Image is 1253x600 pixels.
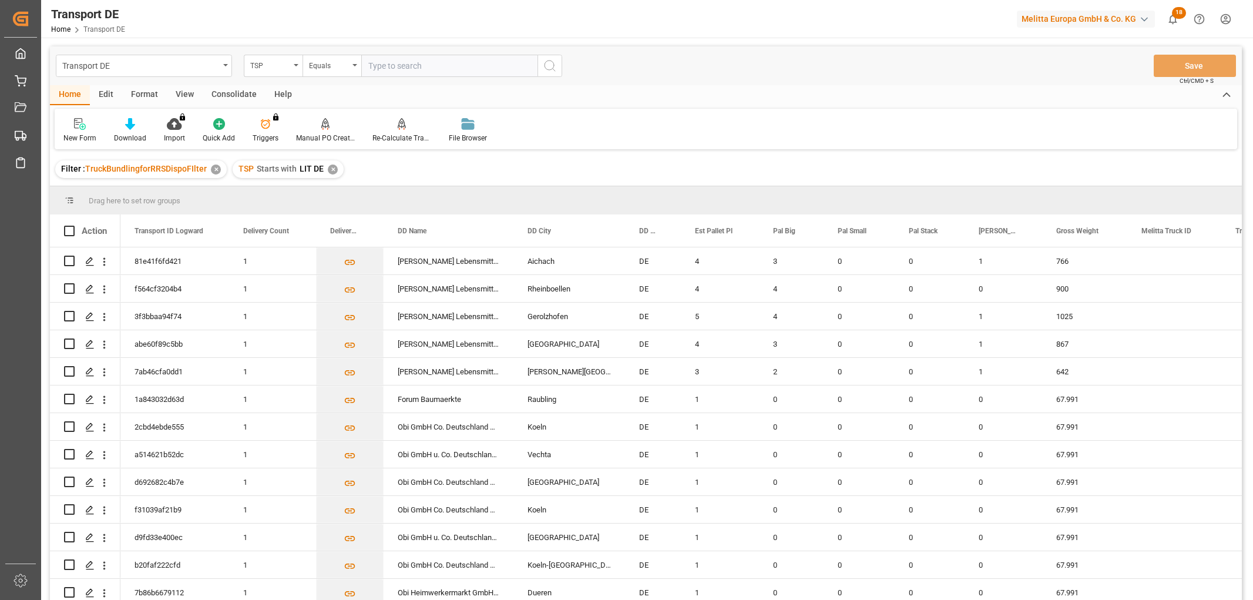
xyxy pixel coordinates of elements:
span: Transport ID Logward [135,227,203,235]
span: Ctrl/CMD + S [1180,76,1214,85]
div: 2cbd4ebde555 [120,413,229,440]
div: Press SPACE to select this row. [50,524,120,551]
div: 3 [759,330,824,357]
span: DD Country [639,227,656,235]
div: DE [625,496,681,523]
div: Obi GmbH Co. Deutschland KG [384,496,513,523]
div: 67.991 [1042,468,1127,495]
div: Download [114,133,146,143]
div: ✕ [211,165,221,175]
div: TSP [250,58,290,71]
div: 1 [681,468,759,495]
div: Transport DE [62,58,219,72]
div: 0 [824,303,895,330]
div: 0 [824,386,895,413]
input: Type to search [361,55,538,77]
div: Press SPACE to select this row. [50,330,120,358]
span: Gross Weight [1056,227,1099,235]
span: Pal Small [838,227,866,235]
div: abe60f89c5bb [120,330,229,357]
div: DE [625,275,681,302]
div: d9fd33e400ec [120,524,229,551]
div: DE [625,386,681,413]
div: 766 [1042,247,1127,274]
span: Starts with [257,164,297,173]
div: 1 [229,468,316,495]
div: Re-Calculate Transport Costs [372,133,431,143]
div: 0 [895,413,965,440]
div: Equals [309,58,349,71]
button: open menu [303,55,361,77]
div: DE [625,441,681,468]
div: 0 [824,247,895,274]
div: Obi GmbH Co. Deutschland KG [384,413,513,440]
div: 1 [229,247,316,274]
div: 67.991 [1042,386,1127,413]
div: 1 [229,413,316,440]
div: Obi GmbH u. Co. Deutschland KG [384,441,513,468]
div: 2 [759,358,824,385]
div: Forum Baumaerkte [384,386,513,413]
span: Delivery List [330,227,359,235]
div: 1 [681,496,759,523]
span: Delivery Count [243,227,289,235]
button: Melitta Europa GmbH & Co. KG [1017,8,1160,30]
div: 0 [965,386,1042,413]
div: 0 [965,524,1042,551]
div: 0 [824,468,895,495]
span: Filter : [61,164,85,173]
button: show 18 new notifications [1160,6,1186,32]
div: Format [122,85,167,105]
div: 4 [759,303,824,330]
div: New Form [63,133,96,143]
div: 0 [759,413,824,440]
div: 0 [824,496,895,523]
span: Drag here to set row groups [89,196,180,205]
div: 4 [759,275,824,302]
div: View [167,85,203,105]
span: DD Name [398,227,426,235]
div: 67.991 [1042,551,1127,578]
div: Press SPACE to select this row. [50,275,120,303]
div: 642 [1042,358,1127,385]
div: 0 [759,551,824,578]
div: Press SPACE to select this row. [50,496,120,524]
div: 0 [895,468,965,495]
div: Manual PO Creation [296,133,355,143]
span: TruckBundlingforRRSDispoFIlter [85,164,207,173]
div: Help [266,85,301,105]
div: [GEOGRAPHIC_DATA] [513,330,625,357]
div: DE [625,413,681,440]
div: Melitta Europa GmbH & Co. KG [1017,11,1155,28]
div: 1 [965,358,1042,385]
div: 0 [965,496,1042,523]
div: 900 [1042,275,1127,302]
div: 1 [681,386,759,413]
div: [PERSON_NAME] Lebensmittelfilialbetrieb [384,247,513,274]
span: Pal Stack [909,227,938,235]
div: DE [625,303,681,330]
div: Action [82,226,107,236]
div: Press SPACE to select this row. [50,468,120,496]
span: Est Pallet Pl [695,227,733,235]
span: Melitta Truck ID [1141,227,1191,235]
div: 1 [681,524,759,551]
div: 1 [229,358,316,385]
div: Koeln-[GEOGRAPHIC_DATA] [513,551,625,578]
div: 0 [759,468,824,495]
button: search button [538,55,562,77]
div: f31039af21b9 [120,496,229,523]
span: TSP [238,164,254,173]
div: Koeln [513,496,625,523]
span: Pal Big [773,227,795,235]
div: 0 [759,524,824,551]
div: 0 [895,358,965,385]
div: 0 [824,441,895,468]
div: [PERSON_NAME] Lebensmittelfilialbetrieb [384,275,513,302]
div: [PERSON_NAME] Lebensmittelfilialbetrieb [384,303,513,330]
div: DE [625,524,681,551]
div: Obi GmbH Co. Deutschland KG [384,551,513,578]
div: 67.991 [1042,496,1127,523]
div: 0 [895,551,965,578]
div: 1 [229,524,316,551]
